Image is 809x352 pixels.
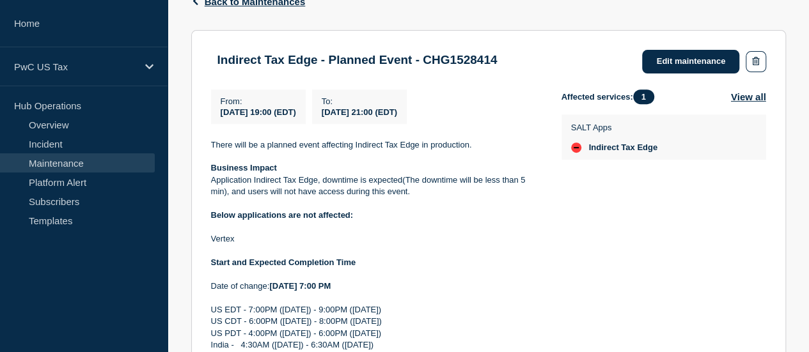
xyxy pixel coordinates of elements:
span: [DATE] 21:00 (EDT) [322,107,397,117]
h3: Indirect Tax Edge - Planned Event - CHG1528414 [217,53,498,67]
div: down [571,142,581,153]
strong: Business Impact [211,163,277,172]
span: 1 [633,89,654,104]
p: There will be a planned event affecting Indirect Tax Edge in production. [211,139,541,151]
p: From : [221,96,296,106]
p: US PDT - 4:00PM ([DATE]) - 6:00PM ([DATE]) [211,328,541,339]
p: US EDT - 7:00PM ([DATE]) - 9:00PM ([DATE]) [211,304,541,316]
strong: Below applications are not affected: [211,210,354,220]
strong: Start and Expected Completion Time [211,257,356,267]
p: Application Indirect Tax Edge, downtime is expected(The downtime will be less than 5 min), and us... [211,174,541,198]
span: [DATE] 19:00 (EDT) [221,107,296,117]
button: View all [731,89,766,104]
strong: [DATE] 7:00 PM [269,281,331,291]
p: Vertex [211,233,541,245]
span: Indirect Tax Edge [589,142,657,153]
p: India - 4:30AM ([DATE]) - 6:30AM ([DATE]) [211,339,541,351]
p: To : [322,96,397,106]
p: Date of change: [211,280,541,292]
p: PwC US Tax [14,61,137,72]
p: US CDT - 6:00PM ([DATE]) - 8:00PM ([DATE]) [211,316,541,327]
p: SALT Apps [571,123,657,132]
a: Edit maintenance [642,50,739,73]
span: Affected services: [562,89,661,104]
